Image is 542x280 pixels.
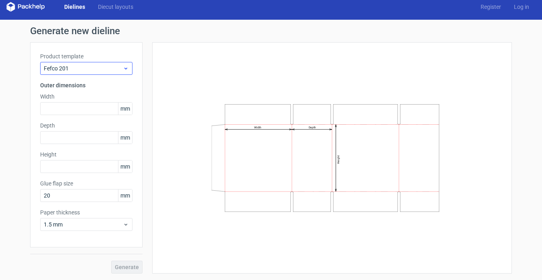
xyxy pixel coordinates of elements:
[44,220,123,229] span: 1.5 mm
[40,208,132,216] label: Paper thickness
[118,132,132,144] span: mm
[118,161,132,173] span: mm
[30,26,512,36] h1: Generate new dieline
[40,81,132,89] h3: Outer dimensions
[44,64,123,72] span: Fefco 201
[118,189,132,202] span: mm
[58,3,92,11] a: Dielines
[507,3,536,11] a: Log in
[309,126,316,129] text: Depth
[40,150,132,159] label: Height
[254,126,261,129] text: Width
[40,52,132,60] label: Product template
[118,103,132,115] span: mm
[92,3,140,11] a: Diecut layouts
[474,3,507,11] a: Register
[40,93,132,101] label: Width
[40,121,132,130] label: Depth
[337,155,340,164] text: Height
[40,179,132,187] label: Glue flap size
